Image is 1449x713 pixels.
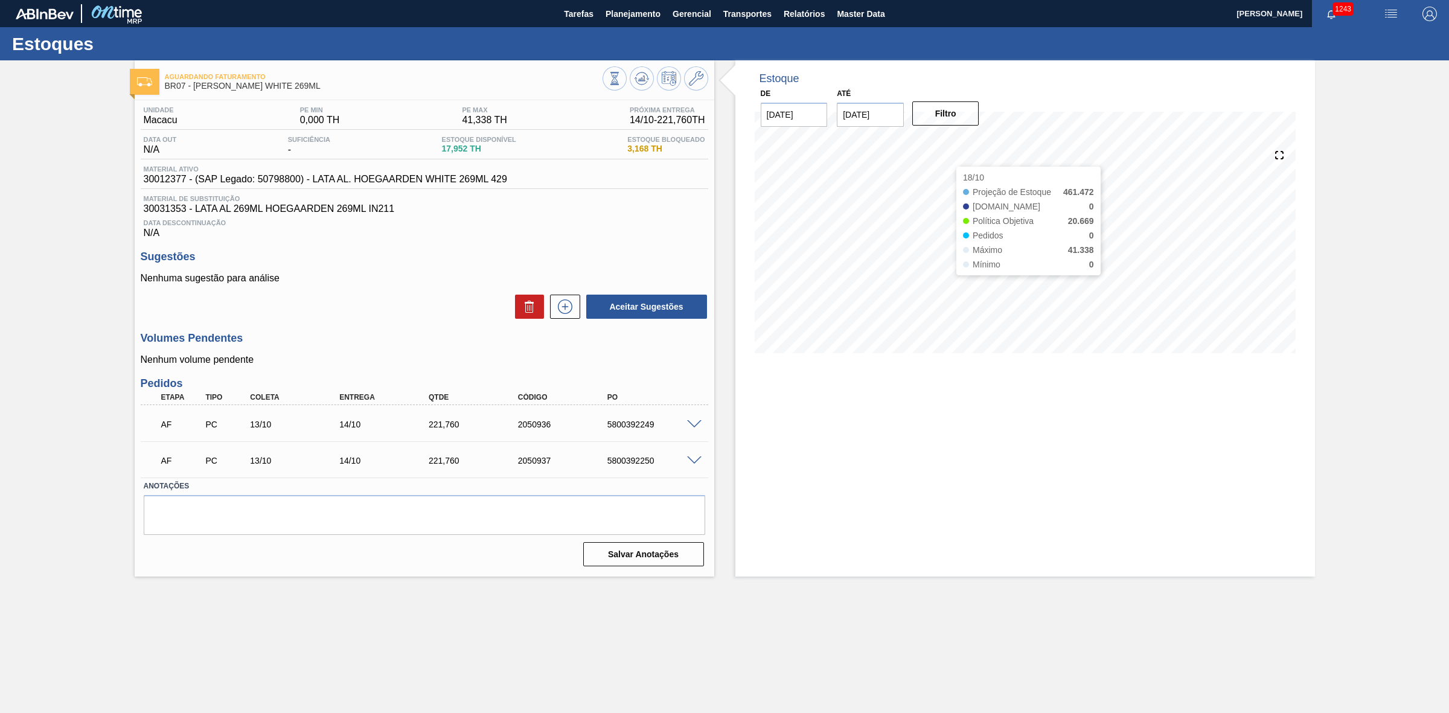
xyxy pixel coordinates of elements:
span: Data out [144,136,177,143]
span: Material ativo [144,165,507,173]
button: Visão Geral dos Estoques [603,66,627,91]
div: PO [604,393,706,401]
span: Gerencial [673,7,711,21]
div: Aguardando Faturamento [158,447,206,474]
span: Data Descontinuação [144,219,705,226]
button: Atualizar Gráfico [630,66,654,91]
button: Ir ao Master Data / Geral [684,66,708,91]
span: Estoque Disponível [442,136,516,143]
span: Planejamento [606,7,661,21]
span: 14/10 - 221,760 TH [630,115,705,126]
p: Nenhuma sugestão para análise [141,273,708,284]
div: Estoque [760,72,799,85]
span: 17,952 TH [442,144,516,153]
input: dd/mm/yyyy [837,103,904,127]
h1: Estoques [12,37,226,51]
span: 41,338 TH [462,115,507,126]
div: Aceitar Sugestões [580,293,708,320]
div: Coleta [247,393,348,401]
img: TNhmsLtSVTkK8tSr43FrP2fwEKptu5GPRR3wAAAABJRU5ErkJggg== [16,8,74,19]
div: N/A [141,136,180,155]
span: Relatórios [784,7,825,21]
span: Master Data [837,7,884,21]
input: dd/mm/yyyy [761,103,828,127]
span: Suficiência [288,136,330,143]
span: 0,000 TH [300,115,340,126]
span: Material de Substituição [144,195,705,202]
button: Notificações [1312,5,1351,22]
div: 2050937 [515,456,616,465]
div: Entrega [336,393,438,401]
div: Nova sugestão [544,295,580,319]
button: Salvar Anotações [583,542,704,566]
div: Aguardando Faturamento [158,411,206,438]
label: Até [837,89,851,98]
img: Ícone [137,77,152,86]
span: Próxima Entrega [630,106,705,114]
span: 1243 [1332,2,1354,16]
span: 30012377 - (SAP Legado: 50798800) - LATA AL. HOEGAARDEN WHITE 269ML 429 [144,174,507,185]
button: Programar Estoque [657,66,681,91]
p: AF [161,420,203,429]
button: Aceitar Sugestões [586,295,707,319]
button: Filtro [912,101,979,126]
div: Tipo [202,393,250,401]
h3: Sugestões [141,251,708,263]
p: AF [161,456,203,465]
div: - [285,136,333,155]
div: 221,760 [426,420,527,429]
span: PE MIN [300,106,340,114]
span: PE MAX [462,106,507,114]
h3: Volumes Pendentes [141,332,708,345]
div: Pedido de Compra [202,420,250,429]
div: N/A [141,214,708,238]
span: BR07 - LATA HOEGAARDEN WHITE 269ML [165,82,603,91]
img: userActions [1384,7,1398,21]
div: 13/10/2025 [247,456,348,465]
div: Código [515,393,616,401]
span: Unidade [144,106,178,114]
span: Aguardando Faturamento [165,73,603,80]
div: 14/10/2025 [336,420,438,429]
span: 30031353 - LATA AL 269ML HOEGAARDEN 269ML IN211 [144,203,705,214]
div: Qtde [426,393,527,401]
div: Excluir Sugestões [509,295,544,319]
div: 14/10/2025 [336,456,438,465]
div: 221,760 [426,456,527,465]
div: Pedido de Compra [202,456,250,465]
span: Transportes [723,7,772,21]
p: Nenhum volume pendente [141,354,708,365]
label: Anotações [144,478,705,495]
span: Macacu [144,115,178,126]
span: Tarefas [564,7,593,21]
span: 3,168 TH [627,144,705,153]
h3: Pedidos [141,377,708,390]
img: Logout [1422,7,1437,21]
div: Etapa [158,393,206,401]
div: 13/10/2025 [247,420,348,429]
div: 5800392250 [604,456,706,465]
div: 5800392249 [604,420,706,429]
label: De [761,89,771,98]
span: Estoque Bloqueado [627,136,705,143]
div: 2050936 [515,420,616,429]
